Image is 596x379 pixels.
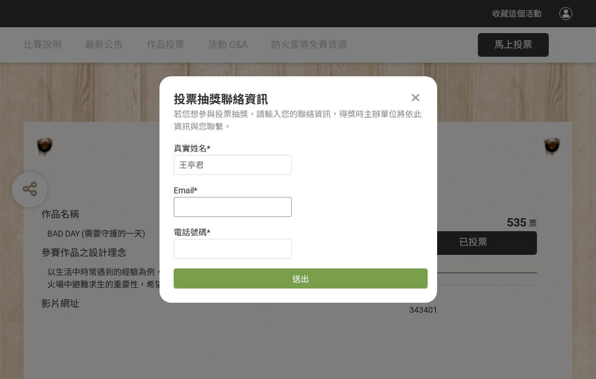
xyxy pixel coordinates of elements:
[271,27,347,63] a: 防火宣導免費資源
[24,39,61,50] span: 比賽說明
[85,39,123,50] span: 最新公告
[24,27,61,63] a: 比賽說明
[174,228,207,237] span: 電話號碼
[208,27,247,63] a: 活動 Q&A
[146,39,184,50] span: 作品投票
[492,9,542,18] span: 收藏這個活動
[459,237,487,248] span: 已投票
[174,90,423,108] div: 投票抽獎聯絡資訊
[494,39,532,50] span: 馬上投票
[174,144,207,153] span: 真實姓名
[146,27,184,63] a: 作品投票
[174,186,194,195] span: Email
[478,33,549,57] button: 馬上投票
[271,39,347,50] span: 防火宣導免費資源
[47,228,374,240] div: BAD DAY (需要守護的一天)
[85,27,123,63] a: 最新公告
[47,266,374,291] div: 以生活中時常遇到的經驗為例，透過對比的方式宣傳住宅用火災警報器、家庭逃生計畫及火場中避難求生的重要性，希望透過趣味的短影音讓更多人認識到更多的防火觀念。
[441,291,500,303] iframe: Facebook Share
[174,108,423,133] div: 若您想參與投票抽獎，請輸入您的聯絡資訊，得獎時主辦單位將依此資訊與您聯繫。
[41,209,79,220] span: 作品名稱
[174,268,428,289] button: 送出
[507,215,526,229] span: 535
[41,298,79,309] span: 影片網址
[41,247,126,258] span: 參賽作品之設計理念
[208,39,247,50] span: 活動 Q&A
[529,219,537,228] span: 票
